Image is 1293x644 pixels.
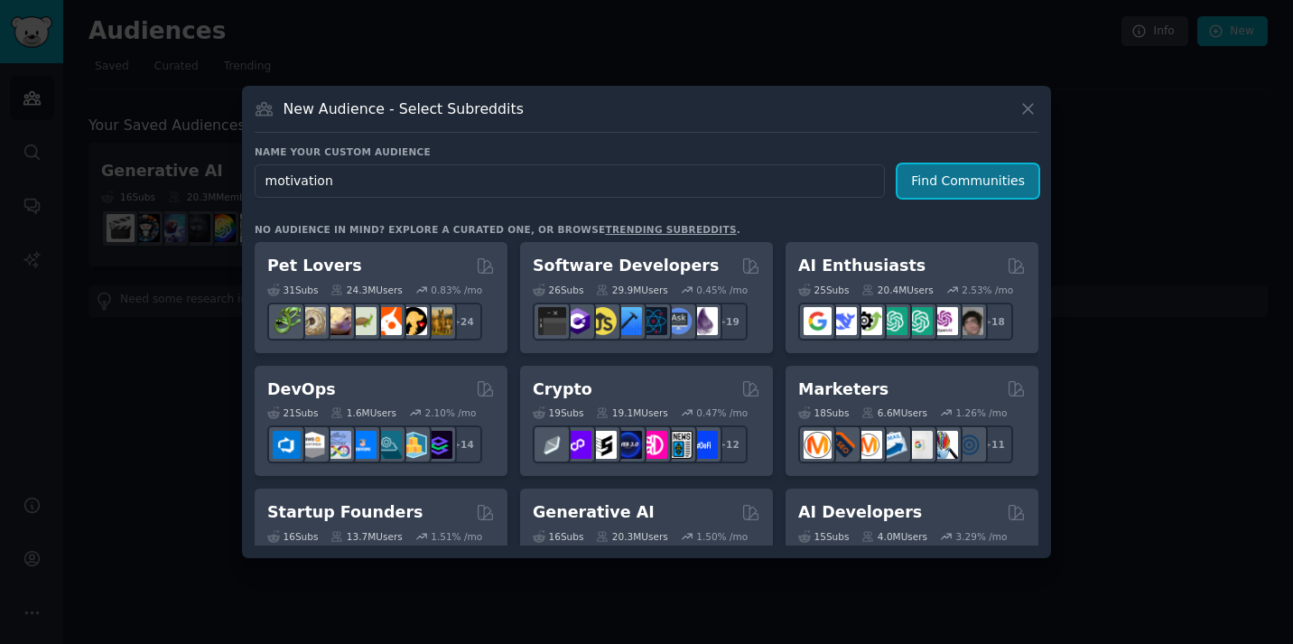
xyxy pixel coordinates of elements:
img: AskMarketing [854,431,882,459]
div: 20.3M Users [596,530,667,543]
img: leopardgeckos [323,307,351,335]
img: cockatiel [374,307,402,335]
img: OpenAIDev [930,307,958,335]
div: 15 Sub s [798,530,849,543]
img: DevOpsLinks [349,431,377,459]
input: Pick a short name, like "Digital Marketers" or "Movie-Goers" [255,164,885,198]
img: reactnative [639,307,667,335]
div: 16 Sub s [267,530,318,543]
button: Find Communities [898,164,1038,198]
img: MarketingResearch [930,431,958,459]
img: iOSProgramming [614,307,642,335]
div: + 12 [710,425,748,463]
h2: DevOps [267,378,336,401]
div: 2.10 % /mo [425,406,477,419]
img: AItoolsCatalog [854,307,882,335]
img: azuredevops [273,431,301,459]
img: PlatformEngineers [424,431,452,459]
img: OnlineMarketing [955,431,983,459]
img: elixir [690,307,718,335]
div: 3.29 % /mo [956,530,1008,543]
div: 24.3M Users [330,284,402,296]
img: PetAdvice [399,307,427,335]
div: 31 Sub s [267,284,318,296]
img: csharp [563,307,591,335]
div: 0.83 % /mo [431,284,482,296]
img: ethstaker [589,431,617,459]
img: turtle [349,307,377,335]
div: + 19 [710,303,748,341]
img: software [538,307,566,335]
img: ethfinance [538,431,566,459]
img: DeepSeek [829,307,857,335]
img: defi_ [690,431,718,459]
div: 6.6M Users [861,406,927,419]
h2: AI Developers [798,501,922,524]
img: 0xPolygon [563,431,591,459]
img: dogbreed [424,307,452,335]
img: CryptoNews [665,431,693,459]
div: 19.1M Users [596,406,667,419]
img: GoogleGeminiAI [804,307,832,335]
div: 13.7M Users [330,530,402,543]
div: 1.26 % /mo [956,406,1008,419]
div: + 18 [975,303,1013,341]
img: platformengineering [374,431,402,459]
div: 20.4M Users [861,284,933,296]
div: No audience in mind? Explore a curated one, or browse . [255,223,740,236]
h2: AI Enthusiasts [798,255,926,277]
div: 29.9M Users [596,284,667,296]
div: + 24 [444,303,482,341]
div: + 14 [444,425,482,463]
div: 4.0M Users [861,530,927,543]
img: aws_cdk [399,431,427,459]
div: + 11 [975,425,1013,463]
a: trending subreddits [605,224,736,235]
h2: Software Developers [533,255,719,277]
div: 25 Sub s [798,284,849,296]
img: chatgpt_prompts_ [905,307,933,335]
div: 21 Sub s [267,406,318,419]
div: 0.45 % /mo [696,284,748,296]
h2: Generative AI [533,501,655,524]
img: bigseo [829,431,857,459]
div: 0.47 % /mo [696,406,748,419]
img: googleads [905,431,933,459]
img: content_marketing [804,431,832,459]
div: 1.6M Users [330,406,396,419]
div: 18 Sub s [798,406,849,419]
img: Emailmarketing [879,431,907,459]
img: herpetology [273,307,301,335]
img: Docker_DevOps [323,431,351,459]
img: learnjavascript [589,307,617,335]
div: 1.50 % /mo [696,530,748,543]
h2: Crypto [533,378,592,401]
img: AskComputerScience [665,307,693,335]
h3: New Audience - Select Subreddits [284,99,524,118]
img: ballpython [298,307,326,335]
div: 1.51 % /mo [431,530,482,543]
div: 19 Sub s [533,406,583,419]
div: 16 Sub s [533,530,583,543]
img: AWS_Certified_Experts [298,431,326,459]
div: 26 Sub s [533,284,583,296]
img: defiblockchain [639,431,667,459]
h3: Name your custom audience [255,145,1038,158]
img: ArtificalIntelligence [955,307,983,335]
h2: Marketers [798,378,888,401]
img: web3 [614,431,642,459]
div: 2.53 % /mo [962,284,1013,296]
h2: Pet Lovers [267,255,362,277]
h2: Startup Founders [267,501,423,524]
img: chatgpt_promptDesign [879,307,907,335]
